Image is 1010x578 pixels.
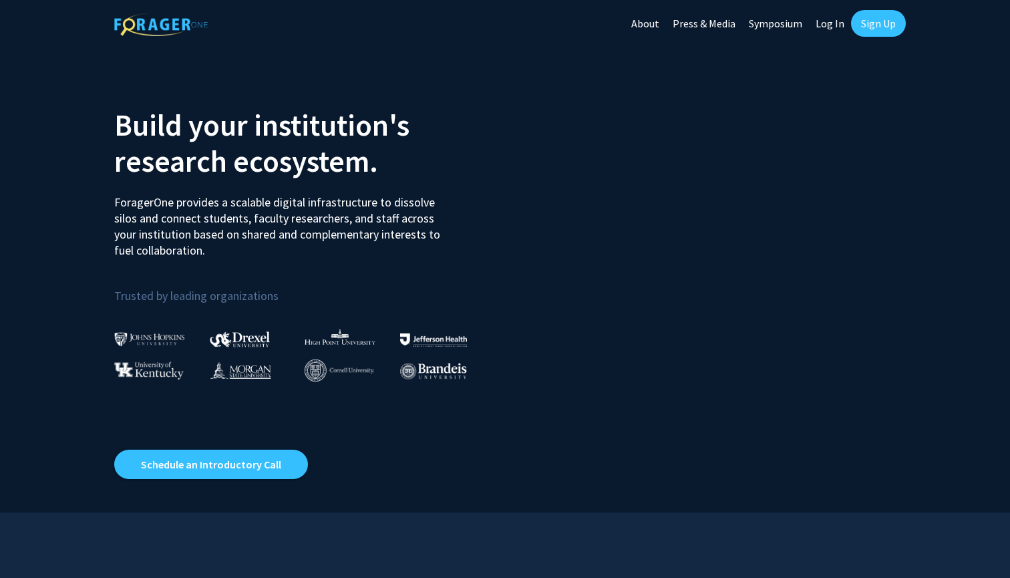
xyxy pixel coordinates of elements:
[114,13,208,36] img: ForagerOne Logo
[114,450,308,479] a: Opens in a new tab
[305,329,375,345] img: High Point University
[210,331,270,347] img: Drexel University
[210,362,271,379] img: Morgan State University
[400,363,467,380] img: Brandeis University
[305,359,374,382] img: Cornell University
[114,269,495,306] p: Trusted by leading organizations
[114,362,184,380] img: University of Kentucky
[114,184,450,259] p: ForagerOne provides a scalable digital infrastructure to dissolve silos and connect students, fac...
[114,332,185,346] img: Johns Hopkins University
[400,333,467,346] img: Thomas Jefferson University
[851,10,906,37] a: Sign Up
[114,107,495,179] h2: Build your institution's research ecosystem.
